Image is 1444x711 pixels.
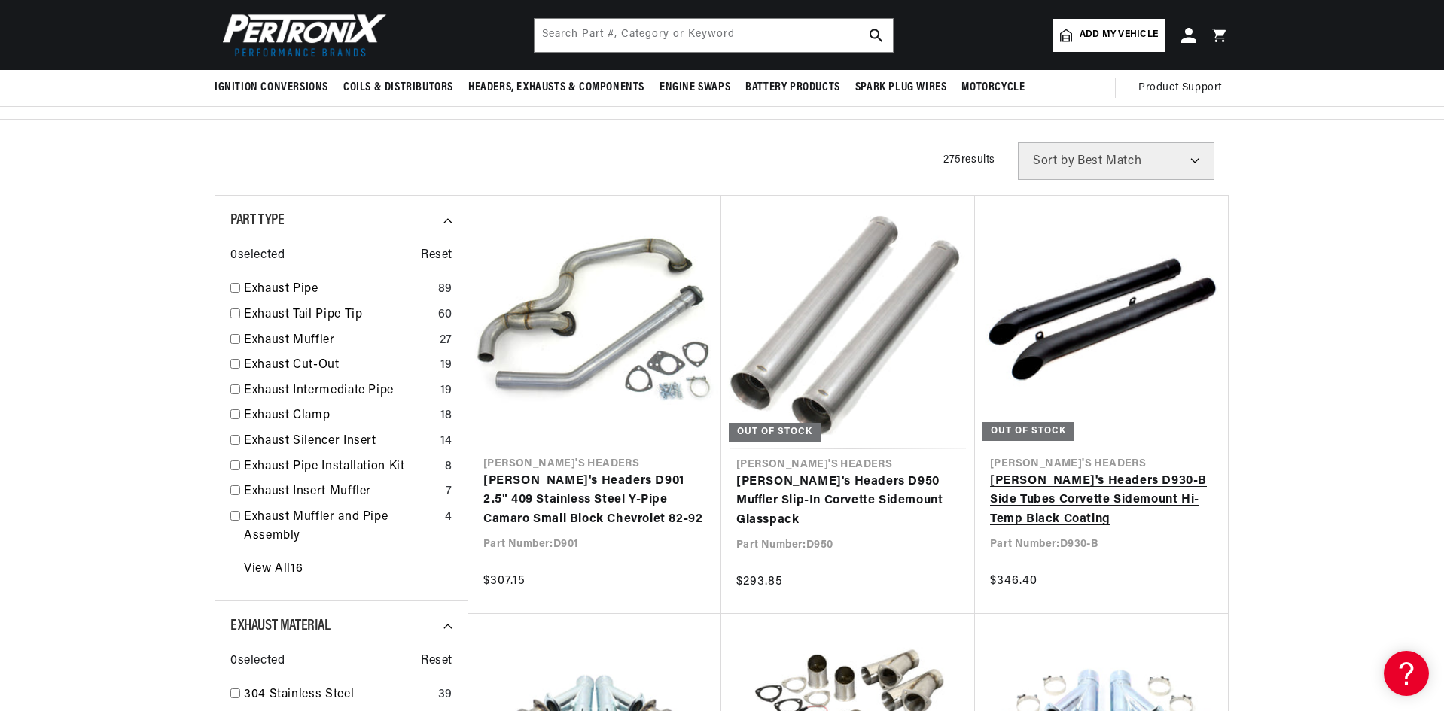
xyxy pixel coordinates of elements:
div: 18 [440,406,452,426]
a: Exhaust Muffler [244,331,434,351]
a: [PERSON_NAME]'s Headers D930-B Side Tubes Corvette Sidemount Hi-Temp Black Coating [990,472,1213,530]
a: Exhaust Clamp [244,406,434,426]
span: 0 selected [230,652,285,671]
summary: Product Support [1138,70,1229,106]
summary: Motorcycle [954,70,1032,105]
span: Part Type [230,213,284,228]
span: 275 results [943,154,995,166]
div: 14 [440,432,452,451]
img: Pertronix [215,9,388,61]
div: 27 [440,331,452,351]
summary: Spark Plug Wires [848,70,955,105]
span: Engine Swaps [660,80,730,96]
a: Exhaust Pipe Installation Kit [244,457,439,477]
button: search button [860,19,893,52]
div: 19 [440,381,452,401]
a: Exhaust Pipe [244,280,432,299]
span: Sort by [1033,155,1074,167]
span: 0 selected [230,246,285,266]
div: 19 [440,356,452,375]
span: Reset [421,246,452,266]
div: 39 [438,685,452,705]
span: Exhaust Material [230,618,331,634]
span: Spark Plug Wires [855,80,947,96]
span: Battery Products [745,80,840,96]
summary: Coils & Distributors [336,70,461,105]
a: Exhaust Muffler and Pipe Assembly [244,508,439,546]
a: View All 16 [244,560,303,579]
span: Headers, Exhausts & Components [468,80,644,96]
div: 60 [438,305,452,325]
summary: Battery Products [738,70,848,105]
summary: Ignition Conversions [215,70,336,105]
span: Ignition Conversions [215,80,328,96]
a: [PERSON_NAME]'s Headers D950 Muffler Slip-In Corvette Sidemount Glasspack [736,472,960,530]
span: Motorcycle [961,80,1025,96]
summary: Headers, Exhausts & Components [461,70,652,105]
a: Exhaust Insert Muffler [244,482,440,502]
a: [PERSON_NAME]'s Headers D901 2.5" 409 Stainless Steel Y-Pipe Camaro Small Block Chevrolet 82-92 [483,472,706,530]
summary: Engine Swaps [652,70,738,105]
span: Coils & Distributors [343,80,453,96]
select: Sort by [1018,142,1214,180]
a: Exhaust Intermediate Pipe [244,381,434,401]
a: Exhaust Silencer Insert [244,432,434,451]
span: Product Support [1138,80,1222,96]
div: 7 [446,482,452,502]
div: 89 [438,280,452,299]
a: Exhaust Tail Pipe Tip [244,305,432,325]
a: Add my vehicle [1053,19,1165,52]
div: 8 [445,457,452,477]
span: Reset [421,652,452,671]
div: 4 [445,508,452,527]
input: Search Part #, Category or Keyword [535,19,893,52]
span: Add my vehicle [1080,28,1158,42]
a: 304 Stainless Steel [244,685,432,705]
a: Exhaust Cut-Out [244,356,434,375]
